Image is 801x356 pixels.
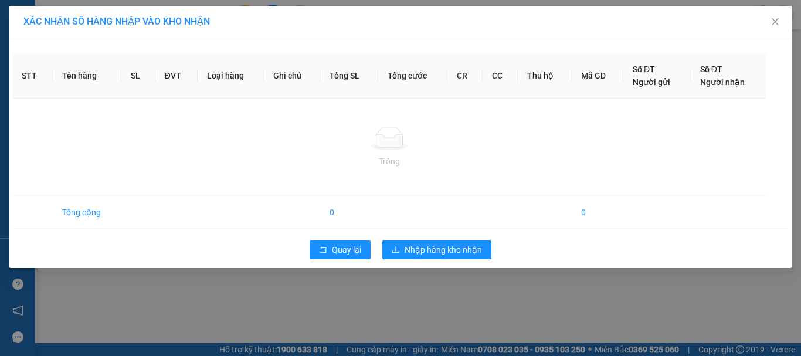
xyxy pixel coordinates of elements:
span: Người gửi [633,77,670,87]
th: Tổng cước [378,53,447,99]
span: rollback [319,246,327,255]
th: CC [483,53,518,99]
button: downloadNhập hàng kho nhận [382,240,491,259]
th: ĐVT [155,53,198,99]
th: CR [447,53,483,99]
div: Trống [22,155,757,168]
th: Ghi chú [264,53,320,99]
th: Mã GD [572,53,623,99]
button: rollbackQuay lại [310,240,371,259]
th: Tên hàng [53,53,121,99]
th: Tổng SL [320,53,378,99]
td: Tổng cộng [53,196,121,229]
th: Loại hàng [198,53,264,99]
th: STT [12,53,53,99]
span: download [392,246,400,255]
th: Thu hộ [518,53,572,99]
span: Quay lại [332,243,361,256]
th: SL [121,53,155,99]
td: 0 [572,196,623,229]
span: Người nhận [700,77,745,87]
button: Close [759,6,792,39]
span: close [771,17,780,26]
td: 0 [320,196,378,229]
span: Số ĐT [633,65,655,74]
span: Số ĐT [700,65,722,74]
span: XÁC NHẬN SỐ HÀNG NHẬP VÀO KHO NHẬN [23,16,210,27]
span: Nhập hàng kho nhận [405,243,482,256]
